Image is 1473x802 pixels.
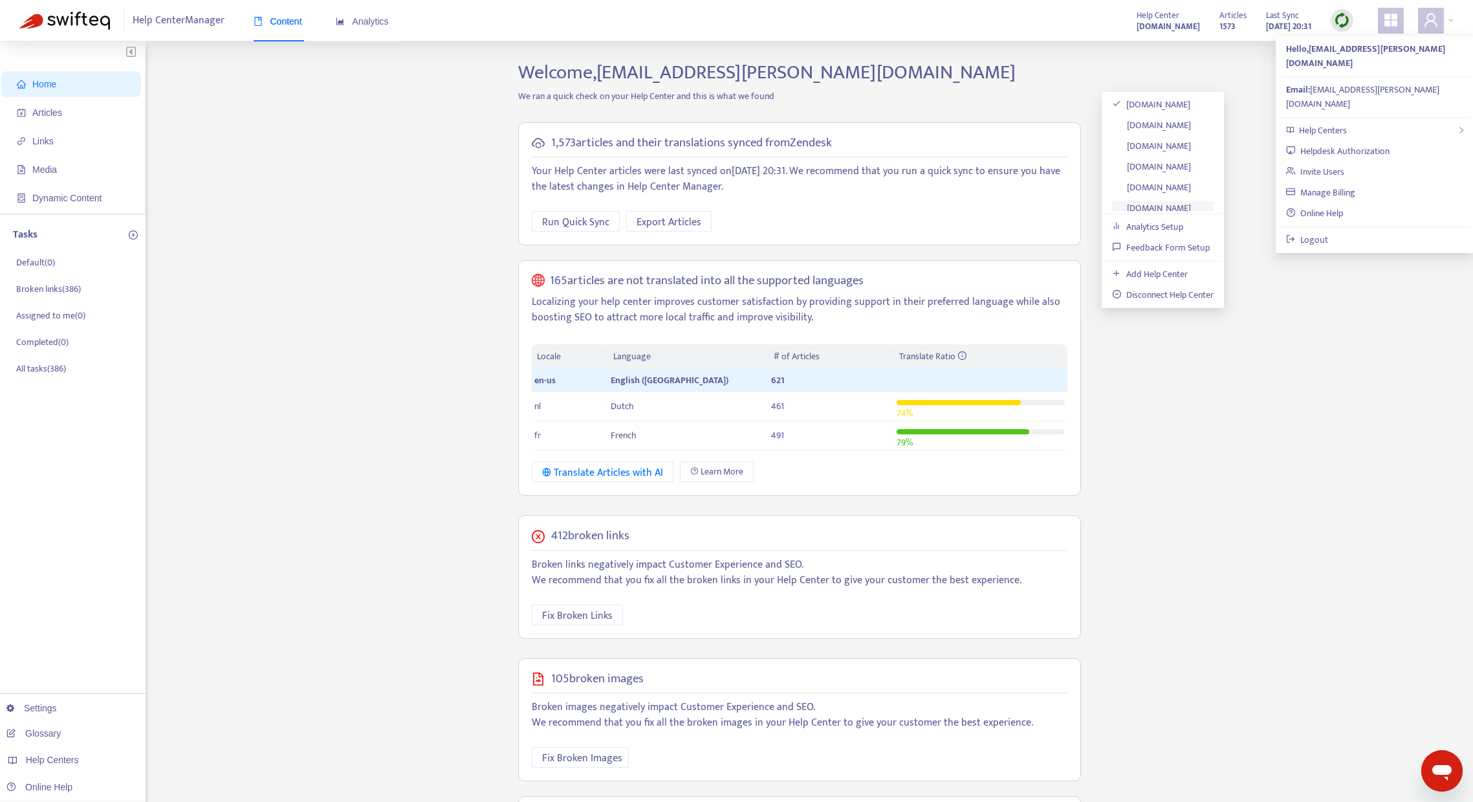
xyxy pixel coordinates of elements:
[16,256,55,269] p: Default ( 0 )
[1112,118,1191,133] a: [DOMAIN_NAME]
[532,700,1067,731] p: Broken images negatively impact Customer Experience and SEO. We recommend that you fix all the br...
[1112,201,1191,216] a: [DOMAIN_NAME]
[6,728,61,739] a: Glossary
[129,230,138,239] span: plus-circle
[508,89,1091,103] p: We ran a quick check on your Help Center and this is what we found
[17,108,26,117] span: account-book
[771,399,784,414] span: 461
[1286,206,1343,221] a: Online Help
[532,344,608,370] th: Locale
[551,529,629,544] h5: 412 broken links
[17,165,26,174] span: file-image
[611,399,634,414] span: Dutch
[542,214,609,230] span: Run Quick Sync
[637,214,701,230] span: Export Articles
[6,703,57,713] a: Settings
[26,755,79,765] span: Help Centers
[1112,139,1191,153] a: [DOMAIN_NAME]
[1457,126,1465,134] span: right
[16,309,85,322] p: Assigned to me ( 0 )
[532,462,673,482] button: Translate Articles with AI
[532,605,623,625] button: Fix Broken Links
[626,211,712,232] button: Export Articles
[532,295,1067,326] p: Localizing your help center improves customer satisfaction by providing support in their preferre...
[32,193,102,203] span: Dynamic Content
[1286,41,1445,71] strong: Hello, [EMAIL_ADDRESS][PERSON_NAME][DOMAIN_NAME]
[1423,12,1439,28] span: user
[534,399,541,414] span: nl
[611,373,728,388] span: English ([GEOGRAPHIC_DATA])
[1334,12,1350,28] img: sync.dc5367851b00ba804db3.png
[1286,82,1310,97] strong: Email:
[518,56,1016,89] span: Welcome, [EMAIL_ADDRESS][PERSON_NAME][DOMAIN_NAME]
[16,335,69,349] p: Completed ( 0 )
[32,164,57,175] span: Media
[680,462,754,482] a: Learn More
[1286,144,1390,159] a: Helpdesk Authorization
[133,8,224,33] span: Help Center Manager
[254,17,263,26] span: book
[1421,750,1463,792] iframe: Button to launch messaging window
[32,107,62,118] span: Articles
[542,750,622,766] span: Fix Broken Images
[532,557,1067,588] p: Broken links negatively impact Customer Experience and SEO. We recommend that you fix all the bro...
[1286,232,1328,247] a: Logout
[701,465,743,479] span: Learn More
[550,274,864,289] h5: 165 articles are not translated into all the supported languages
[16,362,66,375] p: All tasks ( 386 )
[532,211,620,232] button: Run Quick Sync
[532,747,629,768] button: Fix Broken Images
[13,227,38,243] p: Tasks
[769,344,893,370] th: # of Articles
[534,373,556,388] span: en-us
[1112,219,1183,234] a: Analytics Setup
[17,137,26,146] span: link
[17,80,26,89] span: home
[534,428,541,443] span: fr
[532,274,545,289] span: global
[1112,240,1210,255] a: Feedback Form Setup
[771,428,784,443] span: 491
[551,136,832,151] h5: 1,573 articles and their translations synced from Zendesk
[1219,19,1236,34] strong: 1573
[1286,185,1355,200] a: Manage Billing
[897,435,913,450] span: 79 %
[899,350,1062,364] div: Translate Ratio
[16,282,81,296] p: Broken links ( 386 )
[17,194,26,203] span: container
[336,16,389,27] span: Analytics
[611,428,637,443] span: French
[1137,19,1200,34] a: [DOMAIN_NAME]
[32,136,54,146] span: Links
[532,137,545,150] span: cloud-sync
[1299,123,1347,138] span: Help Centers
[32,79,56,89] span: Home
[1266,8,1299,23] span: Last Sync
[1112,287,1214,302] a: Disconnect Help Center
[1266,19,1311,34] strong: [DATE] 20:31
[336,17,345,26] span: area-chart
[1286,83,1463,111] div: [EMAIL_ADDRESS][PERSON_NAME][DOMAIN_NAME]
[542,465,663,481] div: Translate Articles with AI
[608,344,769,370] th: Language
[532,673,545,685] span: file-image
[6,782,72,792] a: Online Help
[1219,8,1247,23] span: Articles
[1112,159,1191,174] a: [DOMAIN_NAME]
[1383,12,1399,28] span: appstore
[1137,8,1179,23] span: Help Center
[1112,180,1191,195] a: [DOMAIN_NAME]
[532,530,545,543] span: close-circle
[1112,97,1190,112] a: [DOMAIN_NAME]
[532,164,1067,195] p: Your Help Center articles were last synced on [DATE] 20:31 . We recommend that you run a quick sy...
[542,608,613,624] span: Fix Broken Links
[897,406,913,421] span: 74 %
[1286,164,1344,179] a: Invite Users
[254,16,302,27] span: Content
[1112,267,1188,282] a: Add Help Center
[771,373,785,388] span: 621
[551,672,644,687] h5: 105 broken images
[19,12,110,30] img: Swifteq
